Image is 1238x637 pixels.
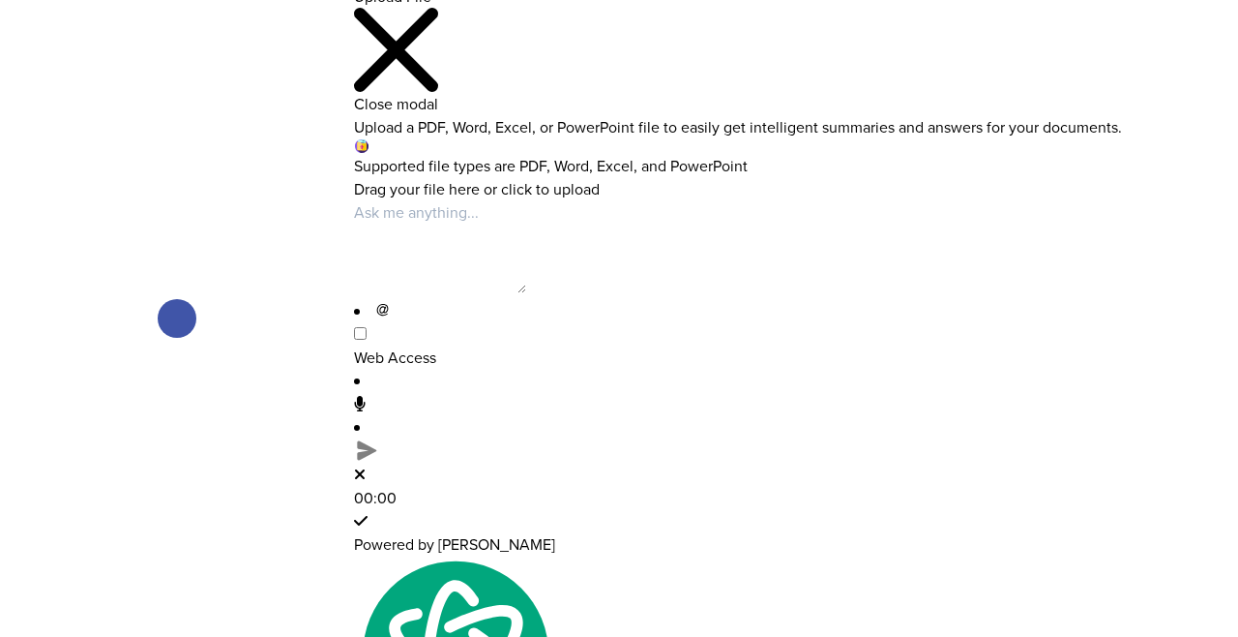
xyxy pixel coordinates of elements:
[354,486,1238,509] div: 00:00
[354,155,748,176] span: Supported file types are PDF, Word, Excel, and PowerPoint
[354,8,438,115] button: Close modal
[354,439,378,463] img: zBcBszGtUUreMAAAAAElFTkSuQmCC
[354,347,436,368] span: Web Access
[354,327,367,340] input: Web Access
[354,93,438,114] span: Close modal
[354,178,600,199] span: Drag your file here or click to upload
[354,115,1238,138] p: Upload a PDF, Word, Excel, or PowerPoint file to easily get intelligent summaries and answers for...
